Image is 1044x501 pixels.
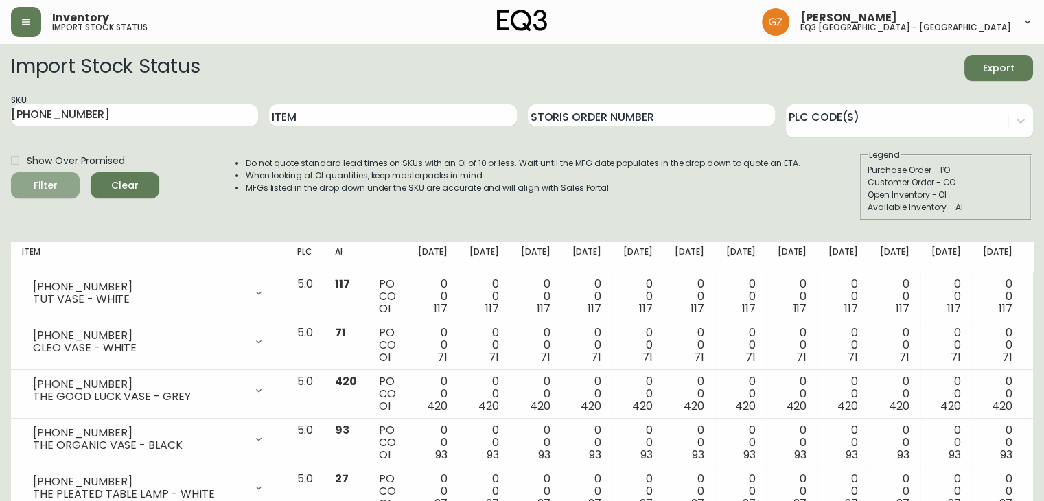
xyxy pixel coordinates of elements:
[868,149,901,161] legend: Legend
[675,327,704,364] div: 0 0
[591,349,601,365] span: 71
[920,242,972,272] th: [DATE]
[91,172,159,198] button: Clear
[684,398,704,414] span: 420
[897,447,909,463] span: 93
[418,278,448,315] div: 0 0
[931,327,961,364] div: 0 0
[469,424,499,461] div: 0 0
[828,375,858,412] div: 0 0
[777,424,807,461] div: 0 0
[572,327,601,364] div: 0 0
[335,325,346,340] span: 71
[102,177,148,194] span: Clear
[742,301,756,316] span: 117
[639,301,653,316] span: 117
[286,321,324,370] td: 5.0
[485,301,499,316] span: 117
[715,242,767,272] th: [DATE]
[964,55,1033,81] button: Export
[437,349,448,365] span: 71
[837,398,858,414] span: 420
[793,301,807,316] span: 117
[33,281,245,293] div: [PHONE_NUMBER]
[828,278,858,315] div: 0 0
[11,55,200,81] h2: Import Stock Status
[335,422,349,438] span: 93
[972,242,1023,272] th: [DATE]
[896,301,909,316] span: 117
[828,327,858,364] div: 0 0
[642,349,653,365] span: 71
[521,375,550,412] div: 0 0
[777,375,807,412] div: 0 0
[880,375,909,412] div: 0 0
[379,349,391,365] span: OI
[848,349,858,365] span: 71
[931,375,961,412] div: 0 0
[623,327,653,364] div: 0 0
[33,329,245,342] div: [PHONE_NUMBER]
[335,471,349,487] span: 27
[675,278,704,315] div: 0 0
[794,447,807,463] span: 93
[572,424,601,461] div: 0 0
[33,427,245,439] div: [PHONE_NUMBER]
[572,278,601,315] div: 0 0
[11,172,80,198] button: Filter
[246,170,800,182] li: When looking at OI quantities, keep masterpacks in mind.
[623,424,653,461] div: 0 0
[286,272,324,321] td: 5.0
[22,424,275,454] div: [PHONE_NUMBER]THE ORGANIC VASE - BLACK
[52,12,109,23] span: Inventory
[726,327,756,364] div: 0 0
[899,349,909,365] span: 71
[991,398,1012,414] span: 420
[379,375,396,412] div: PO CO
[726,278,756,315] div: 0 0
[889,398,909,414] span: 420
[983,375,1012,412] div: 0 0
[983,327,1012,364] div: 0 0
[34,177,58,194] div: Filter
[379,398,391,414] span: OI
[324,242,368,272] th: AI
[469,375,499,412] div: 0 0
[735,398,756,414] span: 420
[489,349,499,365] span: 71
[286,242,324,272] th: PLC
[510,242,561,272] th: [DATE]
[418,375,448,412] div: 0 0
[786,398,807,414] span: 420
[521,327,550,364] div: 0 0
[22,278,275,308] div: [PHONE_NUMBER]TUT VASE - WHITE
[435,447,448,463] span: 93
[880,327,909,364] div: 0 0
[407,242,459,272] th: [DATE]
[33,476,245,488] div: [PHONE_NUMBER]
[379,327,396,364] div: PO CO
[379,424,396,461] div: PO CO
[521,278,550,315] div: 0 0
[949,447,961,463] span: 93
[623,278,653,315] div: 0 0
[33,293,245,305] div: TUT VASE - WHITE
[817,242,869,272] th: [DATE]
[998,301,1012,316] span: 117
[33,391,245,403] div: THE GOOD LUCK VASE - GREY
[931,278,961,315] div: 0 0
[427,398,448,414] span: 420
[691,301,704,316] span: 117
[459,242,510,272] th: [DATE]
[379,447,391,463] span: OI
[246,182,800,194] li: MFGs listed in the drop down under the SKU are accurate and will align with Sales Portal.
[11,242,286,272] th: Item
[800,12,897,23] span: [PERSON_NAME]
[418,327,448,364] div: 0 0
[766,242,817,272] th: [DATE]
[581,398,601,414] span: 420
[762,8,789,36] img: 78875dbee59462ec7ba26e296000f7de
[379,301,391,316] span: OI
[664,242,715,272] th: [DATE]
[726,375,756,412] div: 0 0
